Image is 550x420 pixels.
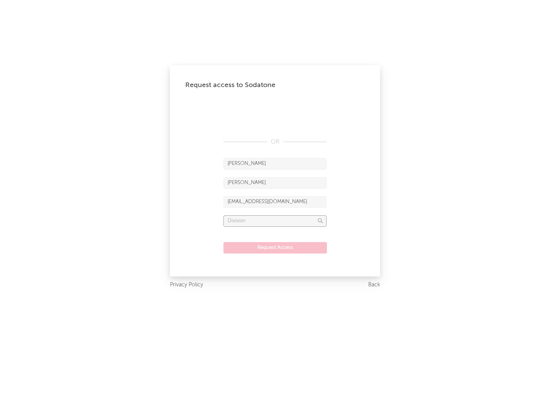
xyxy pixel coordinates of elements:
div: Request access to Sodatone [185,81,365,90]
input: First Name [223,158,327,170]
a: Back [368,280,380,290]
input: Division [223,215,327,227]
button: Request Access [223,242,327,254]
a: Privacy Policy [170,280,203,290]
div: OR [223,137,327,147]
input: Email [223,196,327,208]
input: Last Name [223,177,327,189]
